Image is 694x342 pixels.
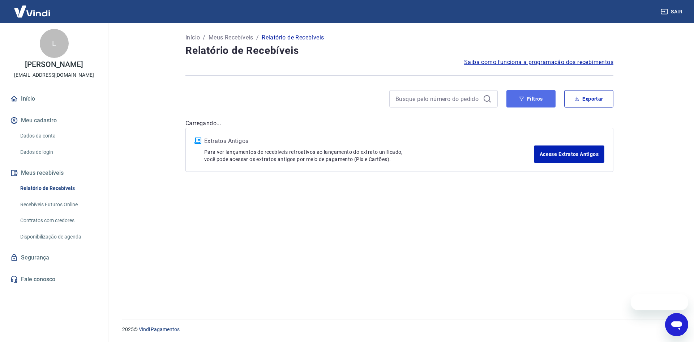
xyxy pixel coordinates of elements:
[204,148,534,163] p: Para ver lançamentos de recebíveis retroativos ao lançamento do extrato unificado, você pode aces...
[659,5,685,18] button: Sair
[262,33,324,42] p: Relatório de Recebíveis
[122,326,677,333] p: 2025 ©
[203,33,205,42] p: /
[17,229,99,244] a: Disponibilização de agenda
[665,313,688,336] iframe: Botão para abrir a janela de mensagens
[9,165,99,181] button: Meus recebíveis
[139,326,180,332] a: Vindi Pagamentos
[9,113,99,128] button: Meu cadastro
[17,181,99,196] a: Relatório de Recebíveis
[9,0,56,22] img: Vindi
[631,294,688,310] iframe: Mensagem da empresa
[9,250,99,266] a: Segurança
[564,90,613,107] button: Exportar
[194,138,201,144] img: ícone
[17,197,99,212] a: Recebíveis Futuros Online
[506,90,556,107] button: Filtros
[9,91,99,107] a: Início
[185,119,613,128] p: Carregando...
[256,33,259,42] p: /
[185,33,200,42] a: Início
[17,213,99,228] a: Contratos com credores
[40,29,69,58] div: L
[17,128,99,143] a: Dados da conta
[534,145,604,163] a: Acesse Extratos Antigos
[17,145,99,160] a: Dados de login
[209,33,253,42] a: Meus Recebíveis
[464,58,613,67] a: Saiba como funciona a programação dos recebimentos
[9,271,99,287] a: Fale conosco
[14,71,94,79] p: [EMAIL_ADDRESS][DOMAIN_NAME]
[185,43,613,58] h4: Relatório de Recebíveis
[25,61,83,68] p: [PERSON_NAME]
[395,93,480,104] input: Busque pelo número do pedido
[204,137,534,145] p: Extratos Antigos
